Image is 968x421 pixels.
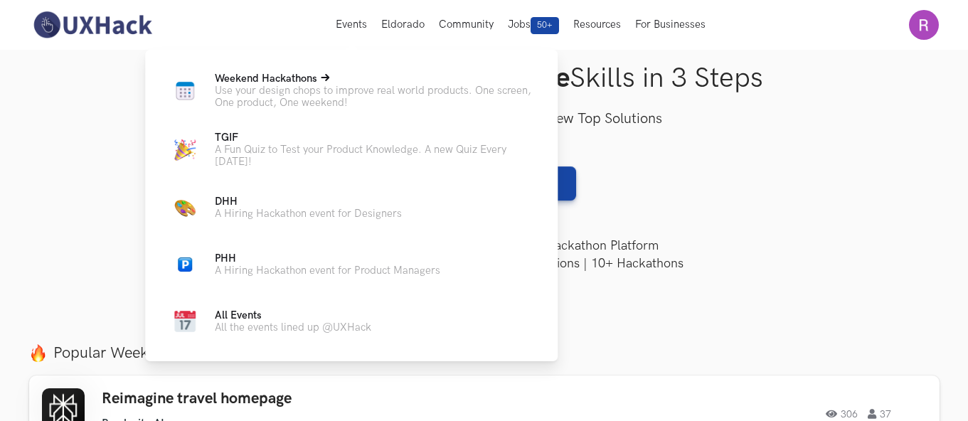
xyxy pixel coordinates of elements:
[29,255,940,272] h4: 10000+ Members | 50+ Challenges | 500+ Solutions | 10+ Hackathons
[29,108,940,131] h3: Select a Case Study, Test your skills & View Top Solutions
[215,73,317,85] span: Weekend Hackathons
[29,10,156,40] img: UXHack-logo.png
[215,208,402,220] p: A Hiring Hackathon event for Designers
[168,304,535,339] a: CalendarAll EventsAll the events lined up @UXHack
[174,197,196,218] img: Color Palette
[29,343,940,363] label: Popular Weekend Hackathons
[29,62,940,95] h1: Improve Your Skills in 3 Steps
[29,344,47,362] img: fire.png
[178,257,192,272] img: Parking
[215,144,535,168] p: A Fun Quiz to Test your Product Knowledge. A new Quiz Every [DATE]!
[168,191,535,225] a: Color PaletteDHHA Hiring Hackathon event for Designers
[174,80,196,102] img: Calendar new
[909,10,939,40] img: Your profile pic
[531,17,559,34] span: 50+
[168,247,535,282] a: ParkingPHHA Hiring Hackathon event for Product Managers
[215,132,238,144] span: TGIF
[29,236,940,256] h4: World's Only Hackathon Platform
[102,390,506,408] h3: Reimagine travel homepage
[174,139,196,161] img: Party cap
[215,321,371,334] p: All the events lined up @UXHack
[215,196,238,208] span: DHH
[168,73,535,109] a: Calendar newWeekend HackathonsUse your design chops to improve real world products. One screen, O...
[215,309,262,321] span: All Events
[168,132,535,168] a: Party capTGIFA Fun Quiz to Test your Product Knowledge. A new Quiz Every [DATE]!
[215,85,535,109] p: Use your design chops to improve real world products. One screen, One product, One weekend!
[174,311,196,332] img: Calendar
[868,409,891,419] span: 37
[826,409,858,419] span: 306
[215,252,236,265] span: PHH
[215,265,440,277] p: A Hiring Hackathon event for Product Managers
